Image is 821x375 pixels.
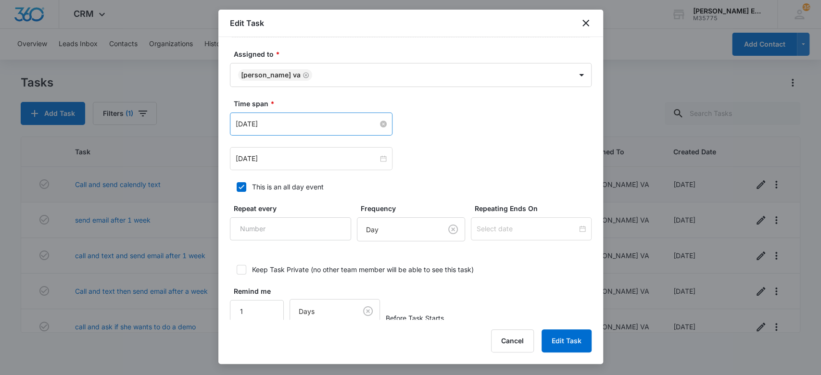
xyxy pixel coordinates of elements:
div: Remove Ruth VA [301,72,309,78]
input: Sep 8, 2025 [236,153,378,164]
label: Assigned to [234,49,595,59]
label: Remind me [234,286,288,296]
div: This is an all day event [252,182,324,192]
input: Number [230,300,284,323]
span: close-circle [380,121,387,127]
label: Frequency [361,203,469,213]
div: Keep Task Private (no other team member will be able to see this task) [252,264,474,275]
h1: Edit Task [230,17,264,29]
label: Time span [234,99,595,109]
button: Cancel [491,329,534,352]
div: [PERSON_NAME] VA [241,72,301,78]
input: Select date [477,224,577,234]
label: Repeat every [234,203,355,213]
button: close [580,17,592,29]
span: Before Task Starts [386,313,444,323]
label: Repeating Ends On [475,203,595,213]
button: Edit Task [542,329,592,352]
button: Clear [360,303,376,319]
button: Clear [445,222,461,237]
input: Sep 8, 2025 [236,119,378,129]
input: Number [230,217,351,240]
